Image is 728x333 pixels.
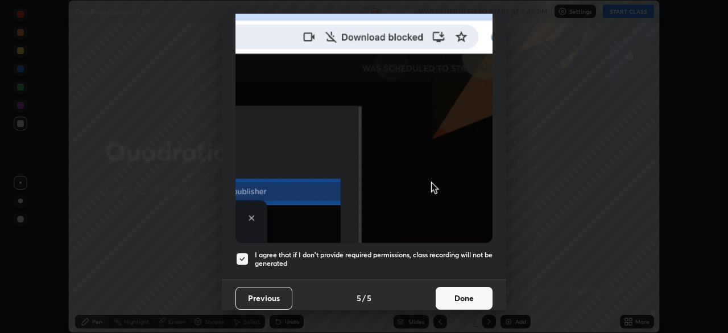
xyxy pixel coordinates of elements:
[436,287,493,310] button: Done
[367,292,371,304] h4: 5
[235,287,292,310] button: Previous
[357,292,361,304] h4: 5
[255,250,493,268] h5: I agree that if I don't provide required permissions, class recording will not be generated
[362,292,366,304] h4: /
